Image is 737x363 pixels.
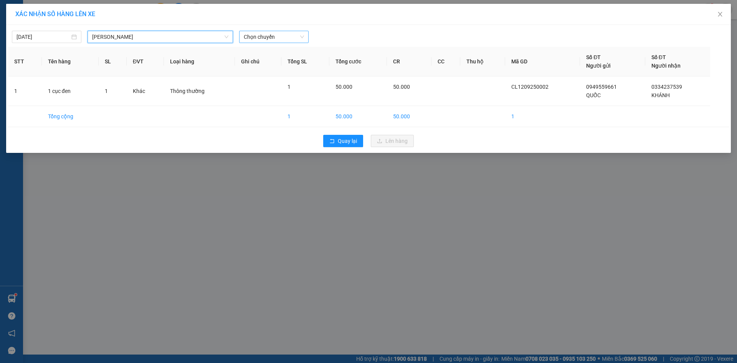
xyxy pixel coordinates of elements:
span: Người gửi [586,63,611,69]
span: 50.000 [335,84,352,90]
span: CL1209250002 [511,84,549,90]
span: Người nhận [651,63,681,69]
span: down [224,35,229,39]
span: Chọn chuyến [244,31,304,43]
span: Gửi: [7,7,18,15]
button: Close [709,4,731,25]
div: [PERSON_NAME] [73,24,151,33]
div: [PERSON_NAME] [7,7,68,24]
span: Cao Lãnh - Hồ Chí Minh [92,31,228,43]
td: 50.000 [329,106,387,127]
td: 1 cục đen [42,76,99,106]
th: CC [431,47,461,76]
td: 1 [281,106,330,127]
span: 1 [288,84,291,90]
th: Mã GD [505,47,580,76]
th: Ghi chú [235,47,281,76]
td: Thông thường [164,76,235,106]
td: 50.000 [387,106,431,127]
th: ĐVT [127,47,164,76]
span: KHÁNH [651,92,670,98]
th: Loại hàng [164,47,235,76]
button: uploadLên hàng [371,135,414,147]
td: 1 [505,106,580,127]
div: 0934222244 [73,33,151,44]
th: SL [99,47,127,76]
span: Quay lại [338,137,357,145]
span: rollback [329,138,335,144]
th: Tên hàng [42,47,99,76]
span: close [717,11,723,17]
td: 1 [8,76,42,106]
span: XÁC NHẬN SỐ HÀNG LÊN XE [15,10,95,18]
span: 1 [105,88,108,94]
th: Thu hộ [460,47,505,76]
span: Số ĐT [586,54,601,60]
td: Khác [127,76,164,106]
span: Chưa thu [72,48,100,56]
div: 0377206009 [7,33,68,44]
th: CR [387,47,431,76]
th: Tổng SL [281,47,330,76]
td: Tổng cộng [42,106,99,127]
div: [GEOGRAPHIC_DATA] [73,7,151,24]
th: Tổng cước [329,47,387,76]
button: rollbackQuay lại [323,135,363,147]
div: CHÚ HÙNG [7,24,68,33]
span: QUỐC [586,92,601,98]
th: STT [8,47,42,76]
span: Nhận: [73,7,92,15]
span: 0949559661 [586,84,617,90]
span: 50.000 [393,84,410,90]
input: 12/09/2025 [17,33,70,41]
span: 0334237539 [651,84,682,90]
span: Số ĐT [651,54,666,60]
